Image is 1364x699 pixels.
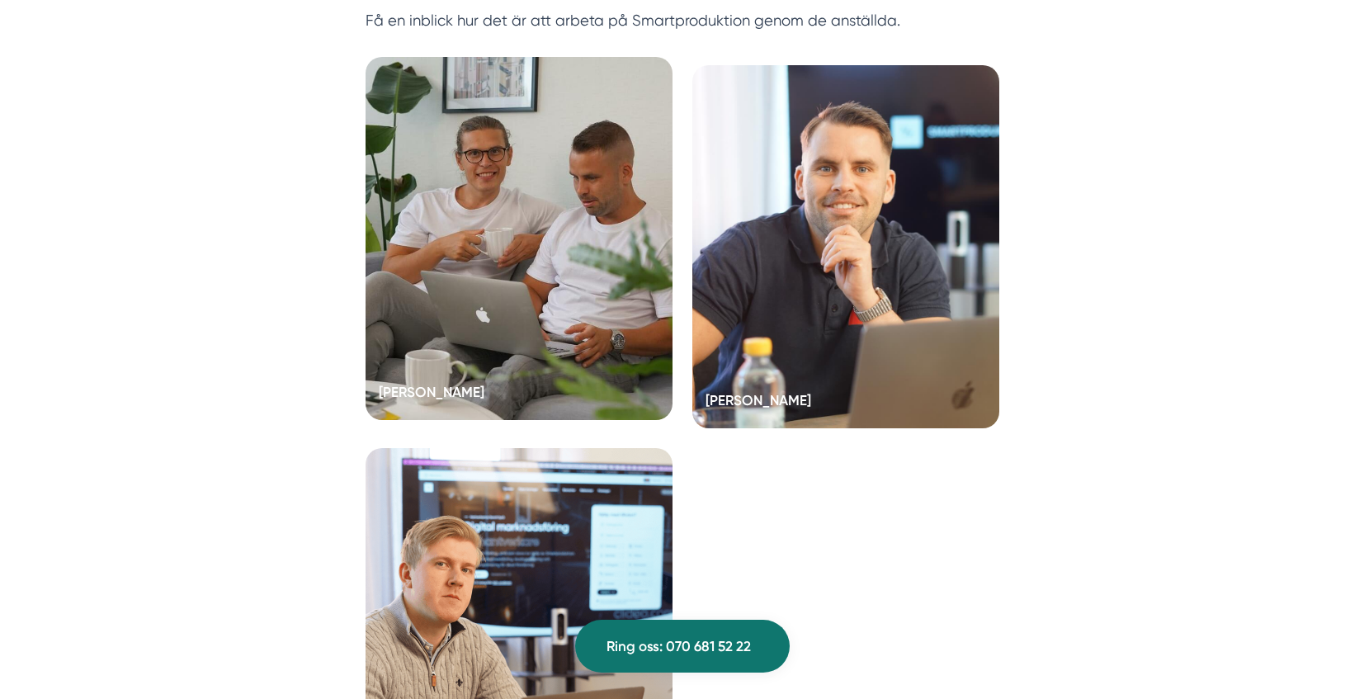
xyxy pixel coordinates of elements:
h5: [PERSON_NAME] [379,381,484,408]
span: Ring oss: 070 681 52 22 [606,635,751,658]
p: Få en inblick hur det är att arbeta på Smartproduktion genom de anställda. [366,8,999,57]
a: Ring oss: 070 681 52 22 [575,620,790,673]
a: [PERSON_NAME] [692,65,999,428]
h5: [PERSON_NAME] [706,390,811,416]
a: [PERSON_NAME] [366,57,673,420]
